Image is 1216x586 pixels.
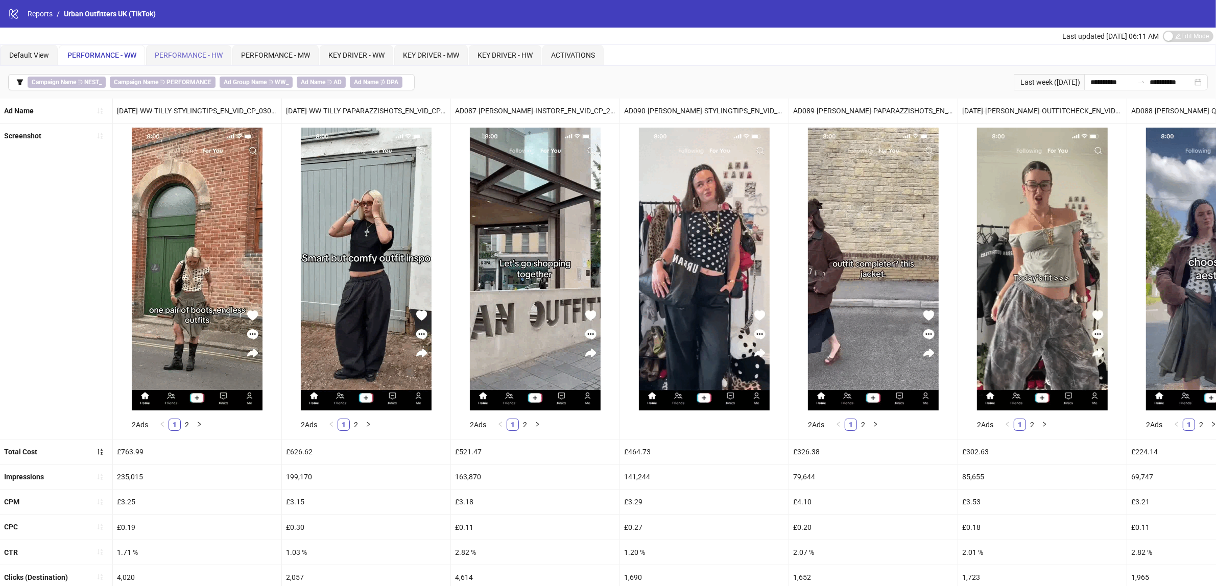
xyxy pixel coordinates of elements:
div: £0.11 [451,515,619,539]
div: £4.10 [789,490,958,514]
span: sort-descending [97,448,104,455]
img: Screenshot 1842241746714802 [132,128,263,410]
li: Previous Page [1002,419,1014,431]
li: 1 [338,419,350,431]
b: Screenshot [4,132,41,140]
div: £3.18 [451,490,619,514]
span: right [1041,421,1047,427]
button: left [832,419,845,431]
div: 141,244 [620,465,789,489]
a: 2 [857,419,869,430]
span: left [1174,421,1180,427]
span: Last updated [DATE] 06:11 AM [1062,32,1159,40]
a: 2 [1027,419,1038,430]
b: DPA [387,79,398,86]
span: 2 Ads [470,421,486,429]
li: Next Page [531,419,543,431]
a: 1 [845,419,856,430]
span: 2 Ads [132,421,148,429]
li: Previous Page [325,419,338,431]
div: £0.27 [620,515,789,539]
div: £521.47 [451,439,619,464]
a: 1 [169,419,180,430]
button: left [494,419,507,431]
li: 1 [507,419,519,431]
div: 2.07 % [789,540,958,565]
span: left [159,421,165,427]
li: Previous Page [1171,419,1183,431]
div: 199,170 [282,465,450,489]
button: left [325,419,338,431]
span: 2 Ads [808,421,824,429]
li: Previous Page [494,419,507,431]
span: to [1137,78,1146,86]
button: right [531,419,543,431]
img: Screenshot 1842793433263106 [808,128,939,410]
div: 2.01 % [958,540,1127,565]
div: £3.25 [113,490,281,514]
b: Total Cost [4,448,37,456]
div: 1.03 % [282,540,450,565]
span: ∌ [350,77,402,88]
span: ∋ [110,77,216,88]
li: Previous Page [832,419,845,431]
a: Reports [26,8,55,19]
a: 1 [507,419,518,430]
a: 2 [181,419,193,430]
div: £626.62 [282,439,450,464]
li: 2 [857,419,869,431]
div: £0.19 [113,515,281,539]
a: 1 [338,419,349,430]
div: [DATE]-[PERSON_NAME]-OUTFITCHECK_EN_VID_CP_17092025_F_NSN_SC7_USP7_WW [958,99,1127,123]
span: 2 Ads [1146,421,1162,429]
button: right [362,419,374,431]
div: £0.20 [789,515,958,539]
span: left [328,421,335,427]
b: AD [333,79,342,86]
span: ∋ [297,77,346,88]
a: 1 [1014,419,1026,430]
li: 1 [169,419,181,431]
span: Default View [9,51,49,59]
span: right [365,421,371,427]
span: left [1005,421,1011,427]
span: filter [16,79,23,86]
span: 2 Ads [977,421,993,429]
span: sort-ascending [97,548,104,555]
span: PERFORMANCE - HW [155,51,223,59]
li: Next Page [1038,419,1051,431]
img: Screenshot 1843981356696657 [301,128,432,410]
div: £302.63 [958,439,1127,464]
button: left [1002,419,1014,431]
span: swap-right [1137,78,1146,86]
li: Next Page [869,419,881,431]
div: 1.71 % [113,540,281,565]
span: right [534,421,540,427]
img: Screenshot 1841070760047633 [639,128,770,410]
div: £326.38 [789,439,958,464]
a: 2 [1196,419,1207,430]
div: £3.29 [620,490,789,514]
div: £3.53 [958,490,1127,514]
b: CPC [4,523,18,531]
span: right [196,421,202,427]
li: 2 [1195,419,1207,431]
span: KEY DRIVER - WW [328,51,385,59]
button: left [156,419,169,431]
a: 1 [1183,419,1195,430]
span: PERFORMANCE - WW [67,51,136,59]
b: PERFORMANCE [166,79,211,86]
b: NEST_ [84,79,102,86]
li: 2 [350,419,362,431]
div: £0.18 [958,515,1127,539]
span: sort-ascending [97,132,104,139]
li: / [57,8,60,19]
span: KEY DRIVER - MW [403,51,459,59]
li: 2 [1026,419,1038,431]
div: AD089-[PERSON_NAME]-PAPARAZZISHOTS_EN_VID_CP_20082025_F_NSN_SC13_USP7_WW [789,99,958,123]
div: AD090-[PERSON_NAME]-STYLINGTIPS_EN_VID_CP_20082025_F_NSN_SC13_USP7_WW [620,99,789,123]
div: [DATE]-WW-TILLY-STYLINGTIPS_EN_VID_CP_03092025_F_NSN_SC24_USP7_WW [113,99,281,123]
